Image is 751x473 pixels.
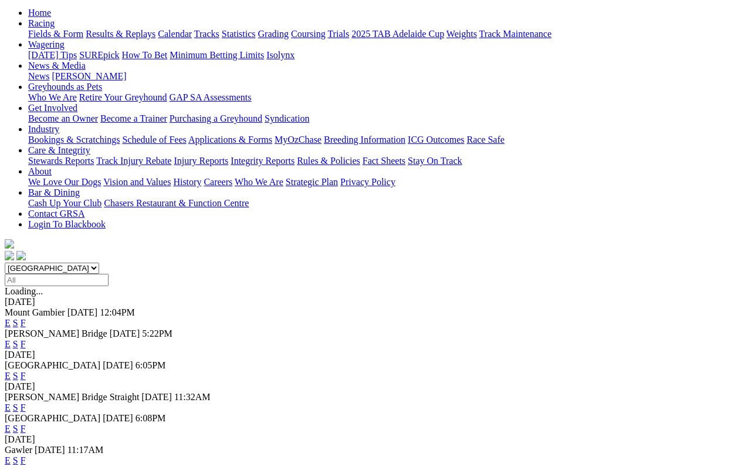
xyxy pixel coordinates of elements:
[5,413,100,423] span: [GEOGRAPHIC_DATA]
[5,434,746,445] div: [DATE]
[28,103,77,113] a: Get Involved
[13,402,18,412] a: S
[52,71,126,81] a: [PERSON_NAME]
[21,318,26,328] a: F
[158,29,192,39] a: Calendar
[21,339,26,349] a: F
[297,156,360,166] a: Rules & Policies
[28,8,51,18] a: Home
[96,156,171,166] a: Track Injury Rebate
[28,113,746,124] div: Get Involved
[28,29,83,39] a: Fields & Form
[100,113,167,123] a: Become a Trainer
[170,113,262,123] a: Purchasing a Greyhound
[28,198,102,208] a: Cash Up Your Club
[28,156,746,166] div: Care & Integrity
[291,29,326,39] a: Coursing
[103,177,171,187] a: Vision and Values
[142,328,172,338] span: 5:22PM
[28,187,80,197] a: Bar & Dining
[28,166,52,176] a: About
[100,307,135,317] span: 12:04PM
[5,371,11,381] a: E
[28,92,746,103] div: Greyhounds as Pets
[28,113,98,123] a: Become an Owner
[136,413,166,423] span: 6:08PM
[28,219,106,229] a: Login To Blackbook
[16,251,26,260] img: twitter.svg
[13,318,18,328] a: S
[28,61,86,71] a: News & Media
[136,360,166,370] span: 6:05PM
[188,135,272,145] a: Applications & Forms
[104,198,249,208] a: Chasers Restaurant & Function Centre
[363,156,405,166] a: Fact Sheets
[174,156,228,166] a: Injury Reports
[28,209,84,219] a: Contact GRSA
[351,29,444,39] a: 2025 TAB Adelaide Cup
[408,135,464,145] a: ICG Outcomes
[5,328,107,338] span: [PERSON_NAME] Bridge
[28,82,102,92] a: Greyhounds as Pets
[28,124,59,134] a: Industry
[5,360,100,370] span: [GEOGRAPHIC_DATA]
[327,29,349,39] a: Trials
[67,307,98,317] span: [DATE]
[122,135,186,145] a: Schedule of Fees
[67,445,104,455] span: 11:17AM
[28,177,101,187] a: We Love Our Dogs
[103,413,133,423] span: [DATE]
[28,177,746,187] div: About
[28,135,120,145] a: Bookings & Scratchings
[324,135,405,145] a: Breeding Information
[340,177,395,187] a: Privacy Policy
[5,339,11,349] a: E
[5,239,14,249] img: logo-grsa-white.png
[5,251,14,260] img: facebook.svg
[204,177,232,187] a: Careers
[222,29,256,39] a: Statistics
[79,50,119,60] a: SUREpick
[21,371,26,381] a: F
[235,177,283,187] a: Who We Are
[466,135,504,145] a: Race Safe
[28,29,746,39] div: Racing
[28,39,65,49] a: Wagering
[110,328,140,338] span: [DATE]
[286,177,338,187] a: Strategic Plan
[141,392,172,402] span: [DATE]
[21,455,26,465] a: F
[408,156,462,166] a: Stay On Track
[28,18,55,28] a: Racing
[5,424,11,434] a: E
[5,402,11,412] a: E
[13,424,18,434] a: S
[5,455,11,465] a: E
[28,92,77,102] a: Who We Are
[5,307,65,317] span: Mount Gambier
[86,29,155,39] a: Results & Replays
[275,135,322,145] a: MyOzChase
[13,455,18,465] a: S
[13,371,18,381] a: S
[21,424,26,434] a: F
[122,50,168,60] a: How To Bet
[446,29,477,39] a: Weights
[173,177,201,187] a: History
[28,156,94,166] a: Stewards Reports
[28,50,746,61] div: Wagering
[79,92,167,102] a: Retire Your Greyhound
[231,156,295,166] a: Integrity Reports
[5,286,43,296] span: Loading...
[28,71,746,82] div: News & Media
[479,29,552,39] a: Track Maintenance
[266,50,295,60] a: Isolynx
[21,402,26,412] a: F
[5,392,139,402] span: [PERSON_NAME] Bridge Straight
[5,350,746,360] div: [DATE]
[28,145,90,155] a: Care & Integrity
[265,113,309,123] a: Syndication
[28,135,746,145] div: Industry
[28,50,77,60] a: [DATE] Tips
[170,50,264,60] a: Minimum Betting Limits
